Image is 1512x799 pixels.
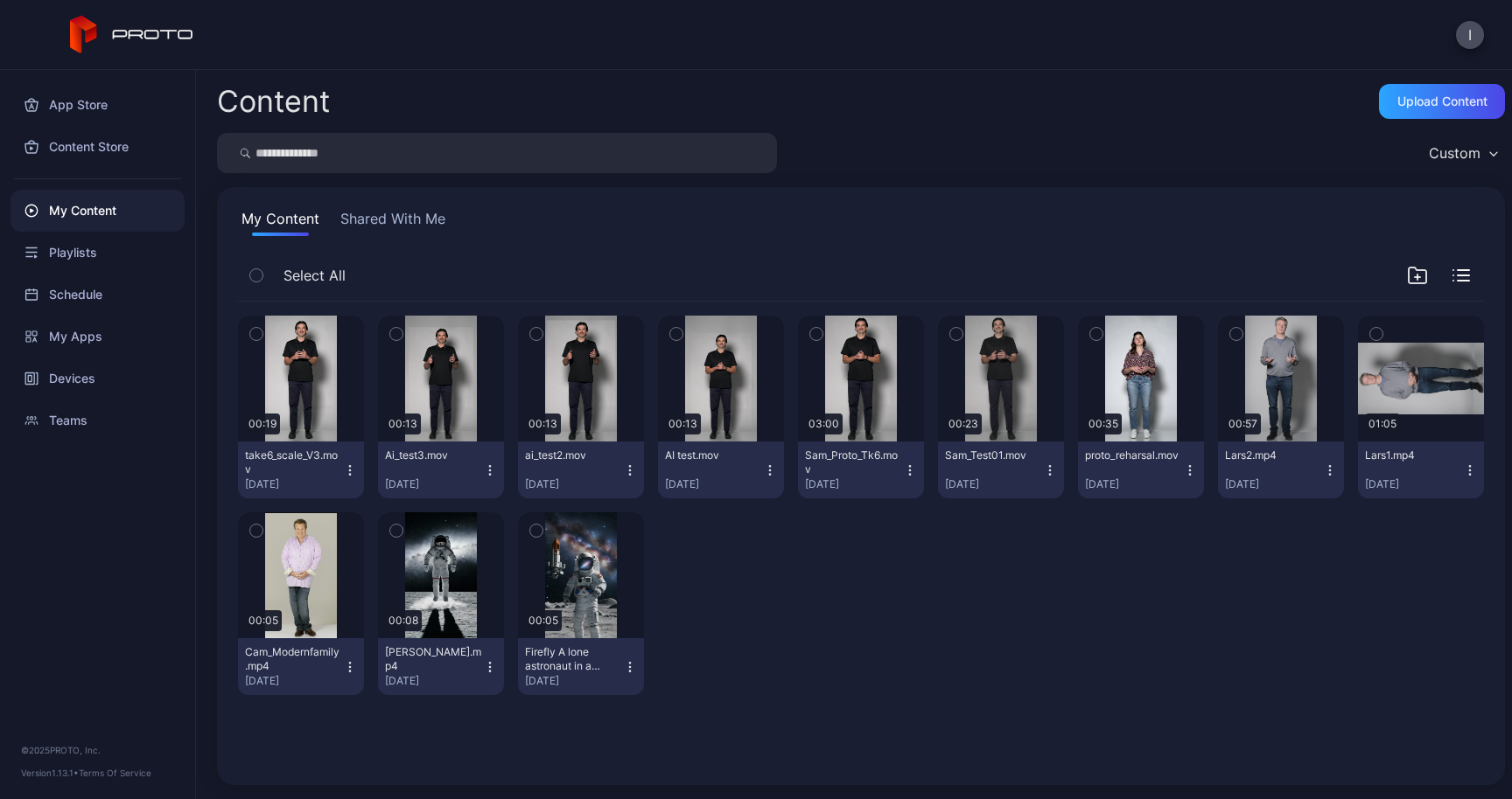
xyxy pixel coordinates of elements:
div: [DATE] [525,674,623,688]
a: Terms Of Service [79,768,151,778]
a: Devices [10,358,185,399]
button: Lars2.mp4[DATE] [1218,441,1344,498]
div: [DATE] [245,477,343,491]
button: I [1456,21,1484,49]
button: My Content [238,208,323,236]
div: take6_scale_V3.mov [245,448,341,476]
div: Sam_Test01.mov [945,448,1041,462]
div: Firefly A lone astronaut in a modern white space suit stands on the moon's surface, his visor dis... [525,645,621,673]
button: [PERSON_NAME].mp4[DATE] [378,638,504,695]
a: My Content [10,190,185,232]
button: Lars1.mp4[DATE] [1358,441,1484,498]
div: [DATE] [665,477,763,491]
div: [DATE] [945,477,1043,491]
button: AI test.mov[DATE] [658,441,784,498]
button: Shared With Me [337,208,449,236]
div: Lars1.mp4 [1365,448,1461,462]
div: [DATE] [1225,477,1323,491]
span: Select All [283,265,346,286]
a: My Apps [10,316,185,358]
button: Custom [1420,133,1505,173]
div: [DATE] [1085,477,1183,491]
div: Content [217,87,330,116]
div: proto_reharsal.mov [1085,448,1181,462]
div: Sam_Proto_Tk6.mov [805,448,901,476]
button: take6_scale_V3.mov[DATE] [238,441,364,498]
div: Cam_Modernfamily.mp4 [245,645,341,673]
div: [DATE] [385,674,483,688]
div: [DATE] [805,477,903,491]
a: Playlists [10,232,185,274]
span: Version 1.13.1 • [21,768,79,778]
button: Firefly A lone astronaut in a modern white space suit stands on the moon's surface, his visor dis... [518,638,644,695]
button: proto_reharsal.mov[DATE] [1078,441,1204,498]
div: [DATE] [385,477,483,491]
button: Sam_Proto_Tk6.mov[DATE] [798,441,924,498]
div: Lars_No_Motion.mp4 [385,645,481,673]
a: Content Store [10,126,185,168]
div: ai_test2.mov [525,448,621,462]
a: Schedule [10,274,185,316]
div: [DATE] [1365,477,1463,491]
div: Ai_test3.mov [385,448,481,462]
div: Custom [1429,144,1480,162]
button: Sam_Test01.mov[DATE] [938,441,1064,498]
button: ai_test2.mov[DATE] [518,441,644,498]
div: [DATE] [525,477,623,491]
div: © 2025 PROTO, Inc. [21,743,174,757]
a: App Store [10,84,185,126]
button: Ai_test3.mov[DATE] [378,441,504,498]
button: Cam_Modernfamily.mp4[DATE] [238,638,364,695]
button: Upload Content [1379,84,1505,119]
a: Teams [10,399,185,441]
div: AI test.mov [665,448,761,462]
div: [DATE] [245,674,343,688]
div: Upload Content [1397,94,1487,108]
div: Lars2.mp4 [1225,448,1321,462]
